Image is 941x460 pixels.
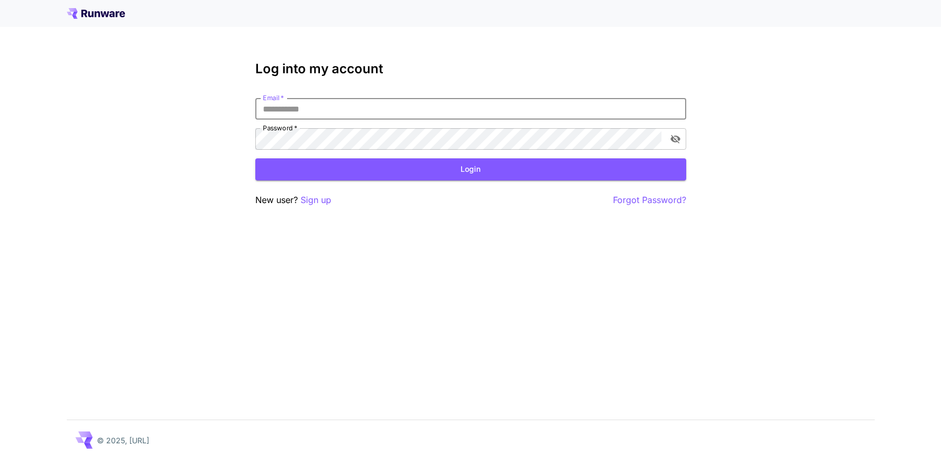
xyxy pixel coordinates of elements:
[263,93,284,102] label: Email
[255,61,686,76] h3: Log into my account
[255,193,331,207] p: New user?
[97,435,149,446] p: © 2025, [URL]
[263,123,297,133] label: Password
[613,193,686,207] button: Forgot Password?
[255,158,686,180] button: Login
[301,193,331,207] button: Sign up
[666,129,685,149] button: toggle password visibility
